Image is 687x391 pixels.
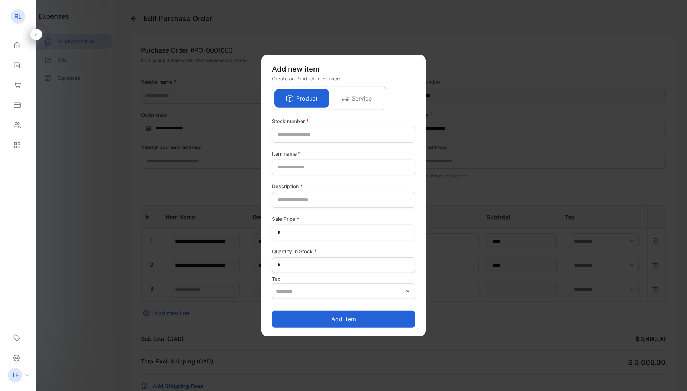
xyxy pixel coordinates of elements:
[272,247,415,255] label: Quantity In Stock
[296,94,318,102] p: Product
[272,311,415,328] button: Add item
[11,371,19,380] p: TF
[272,117,415,124] label: Stock number
[272,63,415,74] p: Add new item
[352,94,372,102] p: Service
[272,182,415,190] label: Description
[272,75,340,81] span: Create an Product or Service
[272,275,415,282] label: Tax
[272,150,415,157] label: Item name
[6,3,27,24] button: Open LiveChat chat widget
[14,12,22,21] p: RL
[272,215,415,222] label: Sale Price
